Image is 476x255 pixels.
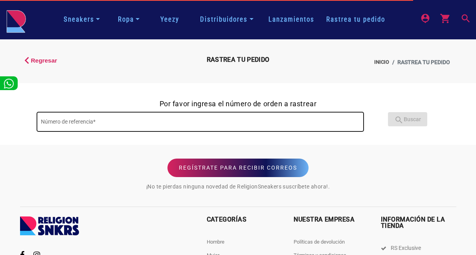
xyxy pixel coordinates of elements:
[389,58,450,67] li: RASTREA TU PEDIDO
[6,10,26,33] img: logo
[374,58,389,67] a: Inicio
[4,79,14,89] img: whatsappwhite.png
[6,10,26,30] a: logo
[394,115,404,125] mat-icon: search
[294,239,345,245] a: Políticas de devolución
[460,13,470,22] mat-icon: search
[169,57,307,63] h2: RASTREA TU PEDIDO
[31,56,57,65] span: Regresar
[197,13,256,26] a: Distribuidores
[420,13,429,22] mat-icon: person_pin
[20,216,79,235] img: Logo Religion
[320,15,391,24] a: Rastrea tu pedido
[440,13,449,22] mat-icon: shopping_cart
[61,13,103,26] a: Sneakers
[115,13,143,26] a: Ropa
[146,180,330,193] p: ¡No te pierdas ninguna novedad de ReligionSneakers suscríbete ahora!.
[207,216,282,223] h4: Categorías
[381,239,456,252] li: RS Exclusive
[20,54,29,63] mat-icon: keyboard_arrow_left
[18,100,458,107] h4: Por favor ingresa el número de orden a rastrear
[381,216,456,229] h4: Información de la tienda
[167,159,309,177] button: REGÍSTRATE PARA RECIBIR CORREOS
[263,15,320,24] a: Lanzamientos
[294,216,369,223] h4: nuestra empresa
[388,112,427,126] button: Buscar
[320,54,456,71] nav: breadcrumb
[394,116,421,122] span: Buscar
[154,15,185,24] a: Yeezy
[207,239,224,245] a: Hombre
